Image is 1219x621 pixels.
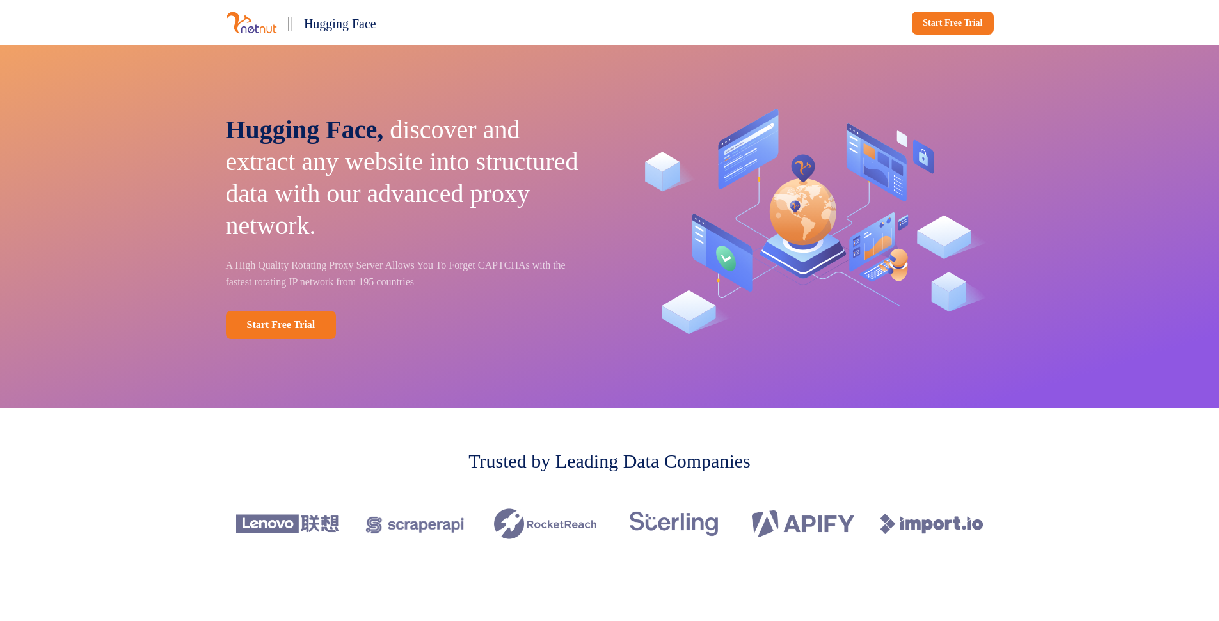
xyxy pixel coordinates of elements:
[226,257,592,290] p: A High Quality Rotating Proxy Server Allows You To Forget CAPTCHAs with the fastest rotating IP n...
[287,10,294,35] p: ||
[468,446,751,475] p: Trusted by Leading Data Companies
[304,17,376,31] span: Hugging Face
[226,311,337,339] a: Start Free Trial
[226,114,592,242] p: discover and extract any website into structured data with our advanced proxy network.
[912,12,993,35] a: Start Free Trial
[226,115,384,144] span: Hugging Face,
